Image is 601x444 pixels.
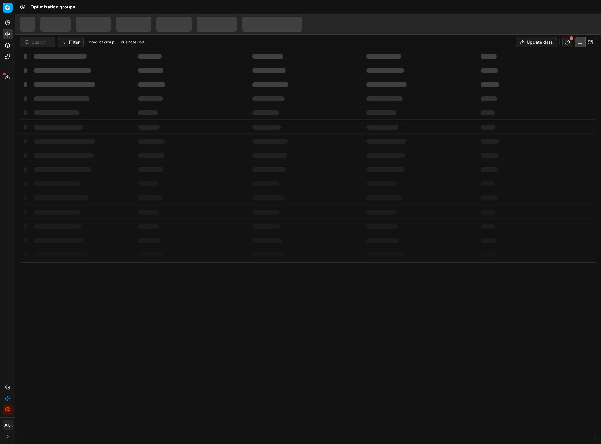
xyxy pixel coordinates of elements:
[31,4,75,10] nav: breadcrumb
[118,38,146,46] button: Business unit
[32,39,51,45] input: Search
[31,4,75,10] span: Optimization groups
[3,420,13,430] button: AC
[516,37,557,47] button: Update data
[3,420,12,430] span: AC
[58,37,84,47] button: Filter
[86,38,117,46] button: Product group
